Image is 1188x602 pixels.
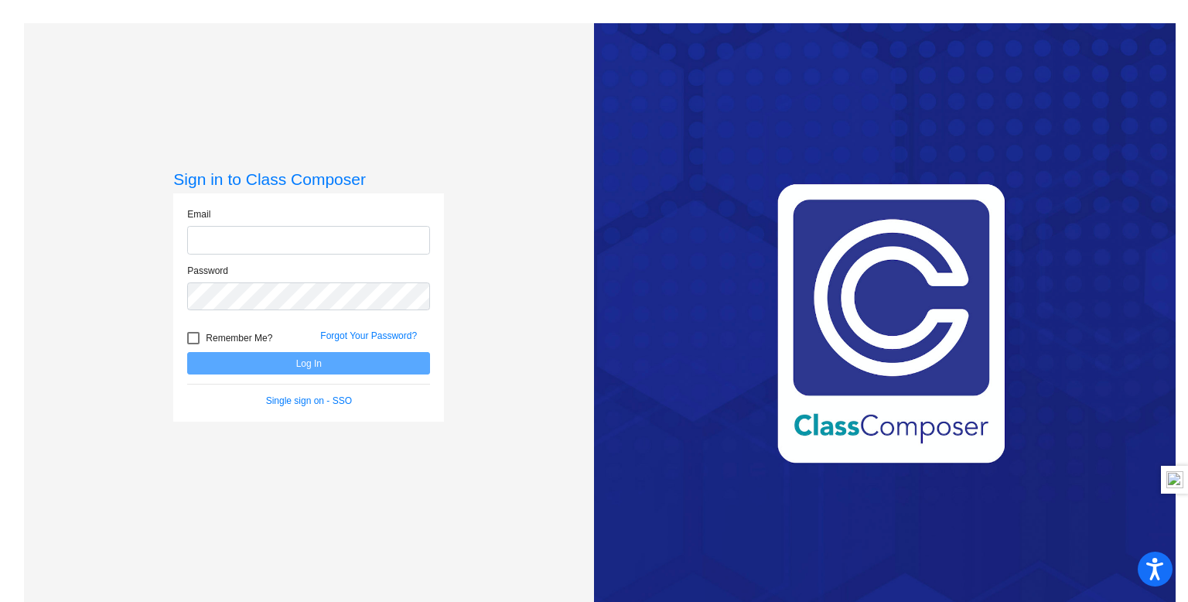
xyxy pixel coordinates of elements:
[187,264,228,278] label: Password
[187,207,210,221] label: Email
[206,329,272,347] span: Remember Me?
[266,395,352,406] a: Single sign on - SSO
[173,169,444,189] h3: Sign in to Class Composer
[320,330,417,341] a: Forgot Your Password?
[187,352,430,375] button: Log In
